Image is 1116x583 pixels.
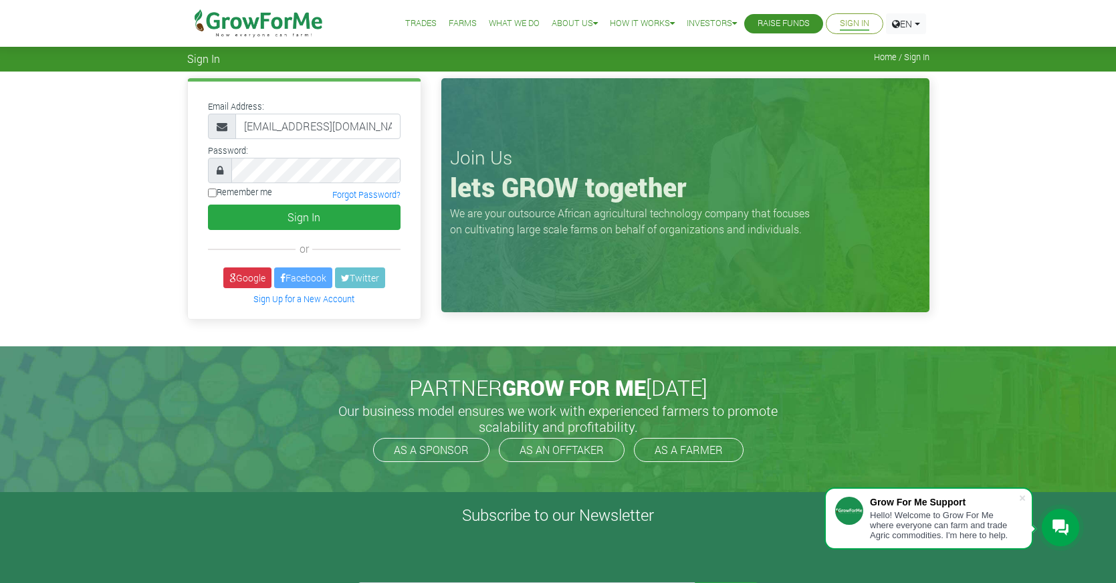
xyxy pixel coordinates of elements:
[208,189,217,197] input: Remember me
[450,146,921,169] h3: Join Us
[758,17,810,31] a: Raise Funds
[874,52,929,62] span: Home / Sign In
[687,17,737,31] a: Investors
[405,17,437,31] a: Trades
[235,114,401,139] input: Email Address
[552,17,598,31] a: About Us
[634,438,744,462] a: AS A FARMER
[208,205,401,230] button: Sign In
[208,100,264,113] label: Email Address:
[610,17,675,31] a: How it Works
[840,17,869,31] a: Sign In
[358,530,561,582] iframe: reCAPTCHA
[499,438,625,462] a: AS AN OFFTAKER
[449,17,477,31] a: Farms
[870,510,1018,540] div: Hello! Welcome to Grow For Me where everyone can farm and trade Agric commodities. I'm here to help.
[450,205,818,237] p: We are your outsource African agricultural technology company that focuses on cultivating large s...
[489,17,540,31] a: What We Do
[502,373,646,402] span: GROW FOR ME
[223,267,271,288] a: Google
[450,171,921,203] h1: lets GROW together
[332,189,401,200] a: Forgot Password?
[886,13,926,34] a: EN
[373,438,489,462] a: AS A SPONSOR
[208,241,401,257] div: or
[193,375,924,400] h2: PARTNER [DATE]
[870,497,1018,507] div: Grow For Me Support
[208,144,248,157] label: Password:
[253,294,354,304] a: Sign Up for a New Account
[324,402,792,435] h5: Our business model ensures we work with experienced farmers to promote scalability and profitabil...
[187,52,220,65] span: Sign In
[208,186,272,199] label: Remember me
[17,505,1099,525] h4: Subscribe to our Newsletter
